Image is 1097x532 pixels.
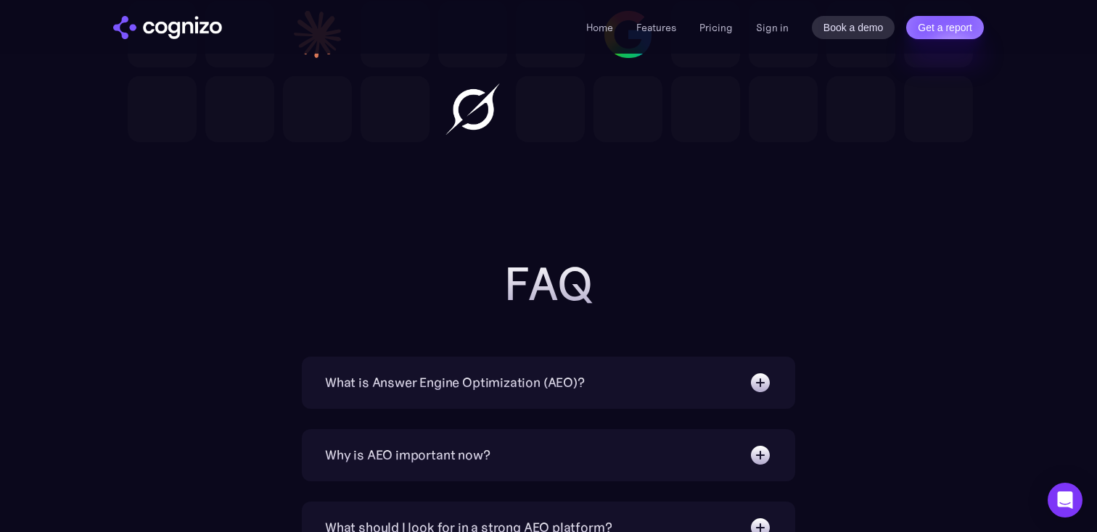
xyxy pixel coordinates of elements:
[258,258,839,310] h2: FAQ
[586,21,613,34] a: Home
[812,16,895,39] a: Book a demo
[699,21,733,34] a: Pricing
[906,16,984,39] a: Get a report
[1048,483,1082,518] div: Open Intercom Messenger
[325,445,490,465] div: Why is AEO important now?
[325,373,585,393] div: What is Answer Engine Optimization (AEO)?
[756,19,789,36] a: Sign in
[113,16,222,39] img: cognizo logo
[113,16,222,39] a: home
[636,21,676,34] a: Features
